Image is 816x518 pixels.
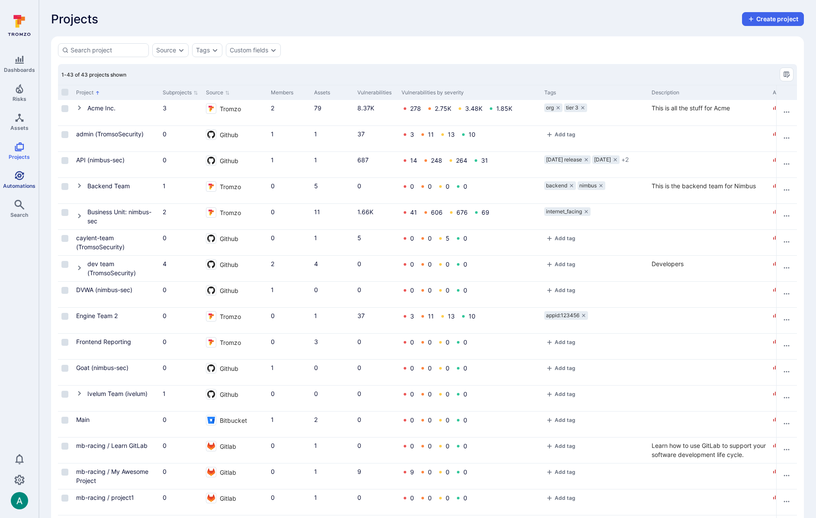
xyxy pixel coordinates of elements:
[357,208,373,216] a: 1.66K
[314,494,317,501] a: 1
[163,416,167,423] a: 0
[220,207,241,217] span: Tromzo
[311,152,354,177] div: Cell for Assets
[4,67,35,73] span: Dashboards
[780,313,794,327] button: Row actions menu
[311,178,354,203] div: Cell for Assets
[463,338,467,346] a: 0
[594,156,611,163] span: [DATE]
[202,230,267,255] div: Cell for Source
[314,442,317,449] a: 1
[544,207,591,216] div: internet_facing
[541,100,648,125] div: Cell for Tags
[652,259,766,268] div: Developers
[206,89,230,96] button: Sort by Source
[11,492,28,509] div: Arjan Dehar
[76,130,144,138] a: admin (TromsoSecurity)
[311,204,354,229] div: Cell for Assets
[578,181,605,190] div: nimbus
[428,468,432,476] a: 0
[271,182,275,190] a: 0
[410,364,414,372] a: 0
[780,68,794,81] button: Manage columns
[544,235,577,241] button: add tag
[541,178,648,203] div: Cell for Tags
[463,286,467,294] a: 0
[61,209,68,216] span: Select row
[61,131,68,138] span: Select row
[398,126,541,151] div: Cell for Vulnerabilities by severity
[271,89,307,97] div: Members
[428,442,432,450] a: 0
[270,47,277,54] button: Expand dropdown
[76,234,125,251] a: caylent-team (TromsoSecurity)
[448,312,455,320] a: 13
[428,312,434,320] a: 11
[13,96,26,102] span: Risks
[410,442,414,450] a: 0
[73,204,159,229] div: Cell for Project
[546,312,579,319] span: appid:123456
[541,152,648,177] div: Cell for Tags
[87,182,130,190] a: Backend Team
[463,364,467,372] a: 0
[544,103,562,112] div: org
[178,47,185,54] button: Expand dropdown
[410,131,414,138] a: 3
[780,365,794,379] button: Row actions menu
[410,235,414,242] a: 0
[410,390,414,398] a: 0
[428,131,434,138] a: 11
[652,181,766,190] div: This is the backend team for Nimbus
[544,103,645,112] div: tags-cell-project
[446,235,450,242] a: 5
[61,157,68,164] span: Select row
[271,104,274,112] a: 2
[544,339,577,345] button: add tag
[648,178,769,203] div: Cell for Description
[780,235,794,249] button: Row actions menu
[314,104,321,112] a: 79
[398,100,541,125] div: Cell for Vulnerabilities by severity
[156,47,176,54] div: Source
[271,156,274,164] a: 1
[428,390,432,398] a: 0
[446,494,450,502] a: 0
[163,130,167,138] a: 0
[463,261,467,268] a: 0
[357,286,361,293] a: 0
[159,230,202,255] div: Cell for Subprojects
[776,204,797,229] div: Cell for
[469,312,475,320] a: 10
[357,89,395,97] div: Vulnerabilities
[357,416,361,423] a: 0
[267,126,311,151] div: Cell for Members
[271,130,274,138] a: 1
[496,105,512,112] a: 1.85K
[544,155,591,164] div: [DATE] release
[544,129,645,140] div: tags-cell-project
[776,100,797,125] div: Cell for
[61,183,68,190] span: Select row
[271,338,275,345] a: 0
[648,204,769,229] div: Cell for Description
[220,181,241,191] span: Tromzo
[87,104,116,112] a: Acme Inc.
[230,47,268,54] button: Custom fields
[410,416,414,424] a: 0
[163,442,167,449] a: 0
[163,89,198,96] button: Sort by Subprojects
[776,152,797,177] div: Cell for
[267,204,311,229] div: Cell for Members
[431,157,442,164] a: 248
[73,178,159,203] div: Cell for Project
[652,103,766,113] div: This is all the stuff for Acme
[163,104,167,112] a: 3
[780,287,794,301] button: Row actions menu
[776,178,797,203] div: Cell for
[10,212,28,218] span: Search
[76,156,125,164] a: API (nimbus-sec)
[314,89,350,97] div: Assets
[314,364,318,371] a: 0
[58,100,73,125] div: Cell for selection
